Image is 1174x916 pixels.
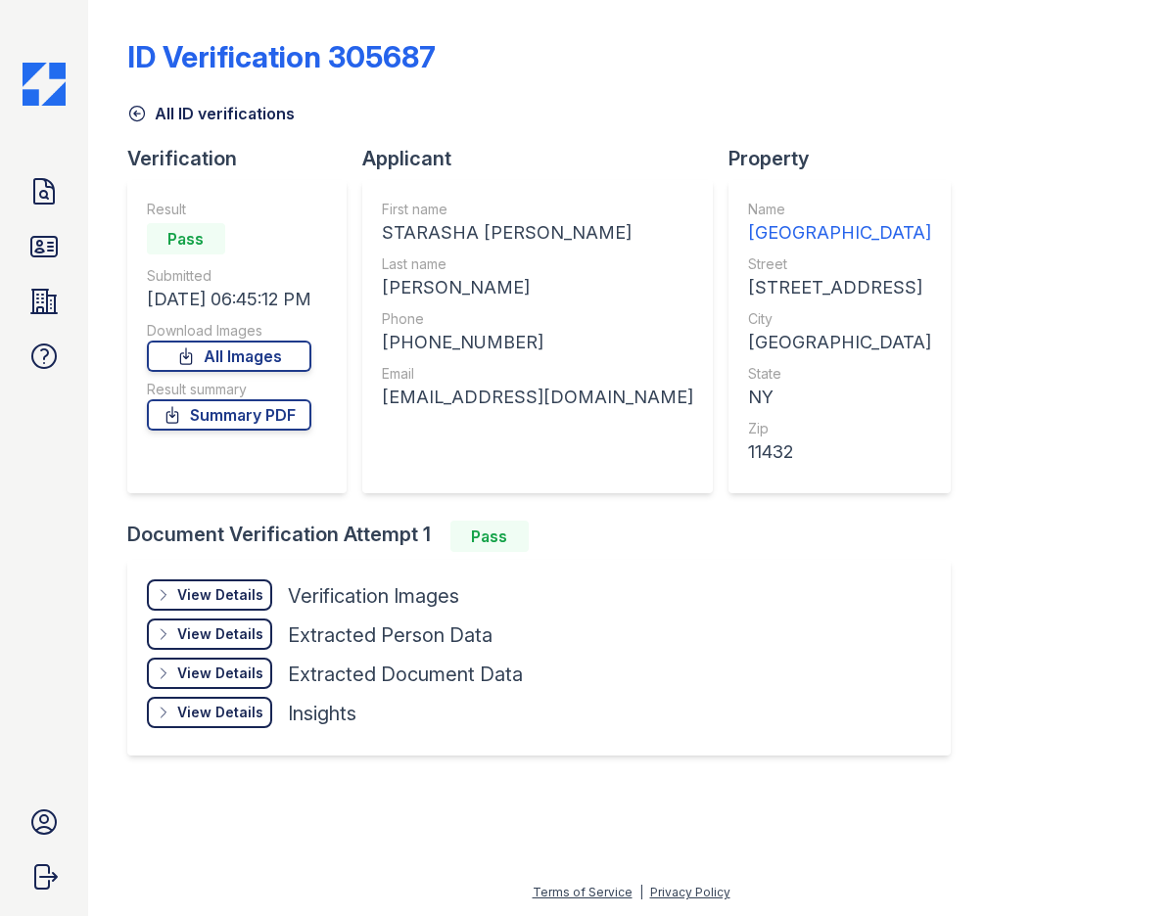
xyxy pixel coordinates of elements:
[127,102,295,125] a: All ID verifications
[177,585,263,605] div: View Details
[639,885,643,899] div: |
[748,309,931,329] div: City
[288,582,459,610] div: Verification Images
[748,419,931,438] div: Zip
[748,254,931,274] div: Street
[362,145,728,172] div: Applicant
[382,254,693,274] div: Last name
[382,384,693,411] div: [EMAIL_ADDRESS][DOMAIN_NAME]
[177,664,263,683] div: View Details
[748,438,931,466] div: 11432
[382,364,693,384] div: Email
[382,200,693,219] div: First name
[382,329,693,356] div: [PHONE_NUMBER]
[382,219,693,247] div: STARASHA [PERSON_NAME]
[748,200,931,247] a: Name [GEOGRAPHIC_DATA]
[748,364,931,384] div: State
[748,329,931,356] div: [GEOGRAPHIC_DATA]
[748,219,931,247] div: [GEOGRAPHIC_DATA]
[288,661,523,688] div: Extracted Document Data
[748,200,931,219] div: Name
[748,274,931,301] div: [STREET_ADDRESS]
[147,380,311,399] div: Result summary
[177,703,263,722] div: View Details
[147,223,225,254] div: Pass
[147,399,311,431] a: Summary PDF
[147,286,311,313] div: [DATE] 06:45:12 PM
[177,624,263,644] div: View Details
[382,274,693,301] div: [PERSON_NAME]
[288,621,493,649] div: Extracted Person Data
[127,39,436,74] div: ID Verification 305687
[127,521,966,552] div: Document Verification Attempt 1
[728,145,966,172] div: Property
[127,145,362,172] div: Verification
[533,885,633,899] a: Terms of Service
[147,321,311,341] div: Download Images
[147,200,311,219] div: Result
[288,700,356,727] div: Insights
[147,341,311,372] a: All Images
[748,384,931,411] div: NY
[23,63,66,106] img: CE_Icon_Blue-c292c112584629df590d857e76928e9f676e5b41ef8f769ba2f05ee15b207248.png
[382,309,693,329] div: Phone
[450,521,529,552] div: Pass
[650,885,730,899] a: Privacy Policy
[147,266,311,286] div: Submitted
